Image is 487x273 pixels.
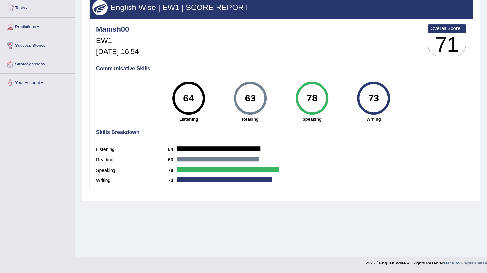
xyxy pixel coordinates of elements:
a: Strategy Videos [0,55,75,71]
strong: English Wise. [379,261,407,265]
div: 78 [300,84,324,112]
h4: Communicative Skills [96,66,466,72]
b: 73 [168,178,177,183]
div: 64 [177,84,200,112]
h4: Skills Breakdown [96,129,466,135]
h5: [DATE] 16:54 [96,48,139,56]
strong: Speaking [285,116,340,122]
a: Back to English Wise [444,261,487,265]
b: Overall Score [430,26,463,31]
h3: English Wise | EW1 | SCORE REPORT [92,3,470,12]
label: Listening [96,146,168,153]
strong: Writing [346,116,401,122]
div: 63 [238,84,262,112]
h4: Manish00 [96,26,139,33]
b: 64 [168,147,177,152]
h3: 71 [428,33,466,56]
a: Predictions [0,18,75,34]
label: Speaking [96,167,168,174]
a: Your Account [0,74,75,90]
b: 78 [168,168,177,173]
b: 63 [168,157,177,162]
a: Success Stories [0,36,75,53]
label: Writing [96,177,168,184]
label: Reading [96,156,168,163]
h5: EW1 [96,37,139,45]
div: 73 [362,84,386,112]
strong: Reading [223,116,278,122]
strong: Listening [161,116,217,122]
div: 2025 © All Rights Reserved [365,257,487,266]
